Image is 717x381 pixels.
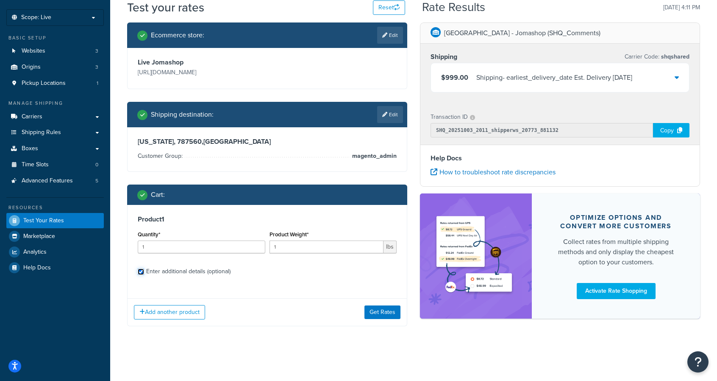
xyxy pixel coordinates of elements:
[138,67,265,78] p: [URL][DOMAIN_NAME]
[6,213,104,228] a: Test Your Rates
[6,173,104,189] li: Advanced Features
[138,231,160,238] label: Quantity*
[431,153,689,163] h4: Help Docs
[23,264,51,272] span: Help Docs
[22,177,73,185] span: Advanced Features
[95,161,98,168] span: 0
[364,305,400,319] button: Get Rates
[6,59,104,75] li: Origins
[444,27,600,39] p: [GEOGRAPHIC_DATA] - Jomashop (SHQ_Comments)
[23,217,64,224] span: Test Your Rates
[151,31,204,39] h2: Ecommerce store :
[134,305,205,319] button: Add another product
[138,58,265,67] h3: Live Jomashop
[6,76,104,91] a: Pickup Locations1
[138,215,397,224] h3: Product 1
[97,80,98,87] span: 1
[6,109,104,125] a: Carriers
[653,123,689,137] div: Copy
[431,111,468,123] p: Transaction ID
[6,157,104,173] li: Time Slots
[6,125,104,140] a: Shipping Rules
[138,151,185,160] span: Customer Group:
[6,43,104,59] a: Websites3
[6,59,104,75] a: Origins3
[422,1,485,14] h2: Rate Results
[22,145,38,152] span: Boxes
[377,106,403,123] a: Edit
[433,206,519,306] img: feature-image-rateshop-7084cbbcb2e67ef1d54c2e976f0e592697130d5817b016cf7cc7e13314366067.png
[95,48,98,55] span: 3
[6,34,104,42] div: Basic Setup
[138,241,265,253] input: 0
[22,161,49,168] span: Time Slots
[6,76,104,91] li: Pickup Locations
[22,48,45,55] span: Websites
[138,269,144,275] input: Enter additional details (optional)
[431,167,556,177] a: How to troubleshoot rate discrepancies
[552,213,680,230] div: Optimize options and convert more customers
[138,137,397,146] h3: [US_STATE], 787560 , [GEOGRAPHIC_DATA]
[476,72,632,84] div: Shipping - earliest_delivery_date Est. Delivery [DATE]
[270,241,384,253] input: 0.00
[6,173,104,189] a: Advanced Features5
[22,80,66,87] span: Pickup Locations
[6,141,104,157] a: Boxes
[552,237,680,267] div: Collect rates from multiple shipping methods and only display the cheapest option to your customers.
[151,191,165,199] h2: Cart :
[577,283,656,299] a: Activate Rate Shopping
[377,27,403,44] a: Edit
[6,157,104,173] a: Time Slots0
[95,64,98,71] span: 3
[23,249,47,256] span: Analytics
[6,204,104,211] div: Resources
[441,73,468,82] span: $999.00
[21,14,51,21] span: Scope: Live
[22,129,61,136] span: Shipping Rules
[6,244,104,260] a: Analytics
[384,241,397,253] span: lbs
[151,111,214,118] h2: Shipping destination :
[350,151,397,161] span: magento_admin
[687,351,709,373] button: Open Resource Center
[95,177,98,185] span: 5
[625,51,689,63] p: Carrier Code:
[6,43,104,59] li: Websites
[6,229,104,244] a: Marketplace
[22,113,42,120] span: Carriers
[663,2,700,14] p: [DATE] 4:11 PM
[270,231,308,238] label: Product Weight*
[23,233,55,240] span: Marketplace
[6,100,104,107] div: Manage Shipping
[659,52,689,61] span: shqshared
[373,0,405,15] button: Reset
[6,260,104,275] a: Help Docs
[431,53,457,61] h3: Shipping
[146,266,231,277] div: Enter additional details (optional)
[22,64,41,71] span: Origins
